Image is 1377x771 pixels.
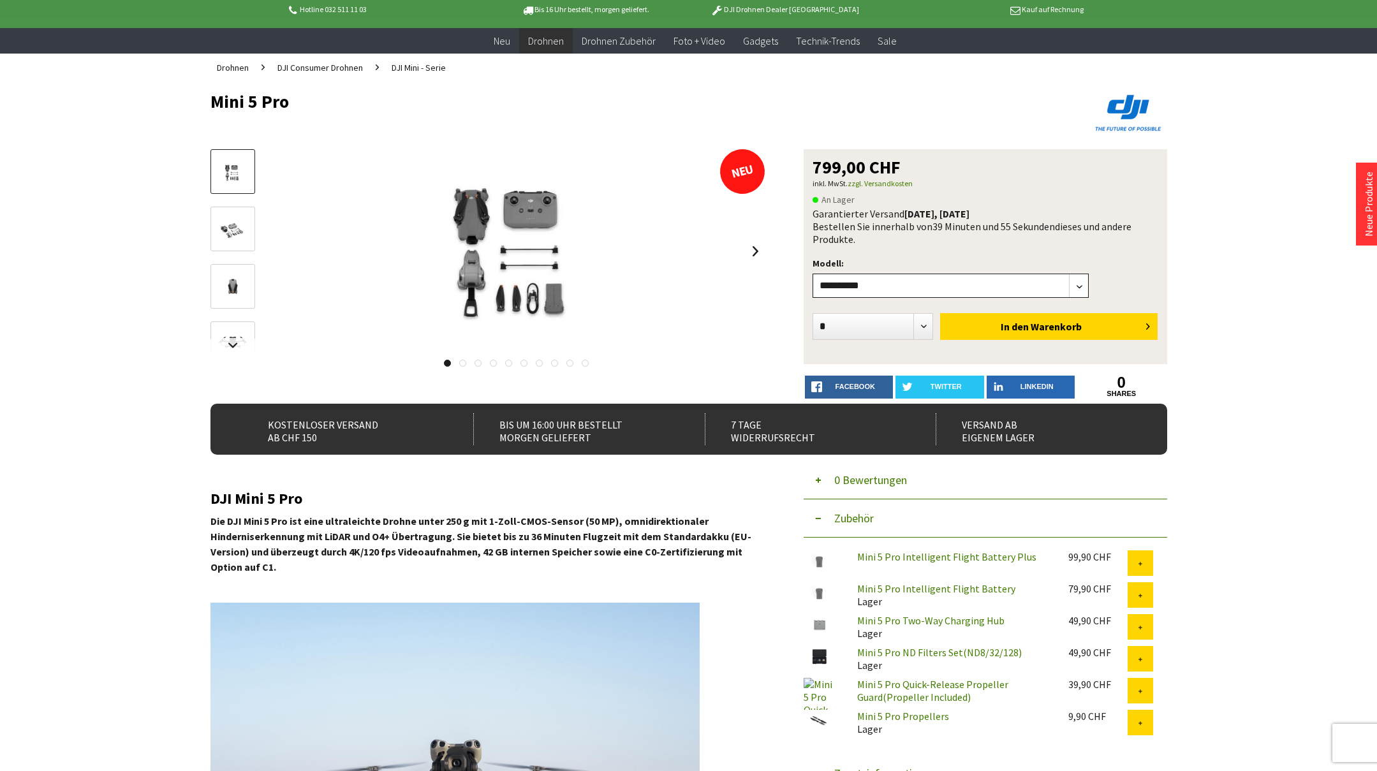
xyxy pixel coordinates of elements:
[210,490,765,507] h2: DJI Mini 5 Pro
[787,28,869,54] a: Technik-Trends
[936,413,1139,445] div: Versand ab eigenem Lager
[674,34,725,47] span: Foto + Video
[217,62,249,73] span: Drohnen
[665,28,734,54] a: Foto + Video
[1031,320,1082,333] span: Warenkorb
[485,28,519,54] a: Neu
[1068,582,1128,595] div: 79,90 CHF
[519,28,573,54] a: Drohnen
[857,614,1005,627] a: Mini 5 Pro Two-Way Charging Hub
[813,176,1158,191] p: inkl. MwSt.
[940,313,1158,340] button: In den Warenkorb
[804,499,1167,538] button: Zubehör
[1068,614,1128,627] div: 49,90 CHF
[836,383,875,390] span: facebook
[987,376,1075,399] a: LinkedIn
[392,62,446,73] span: DJI Mini - Serie
[813,207,1158,246] div: Garantierter Versand Bestellen Sie innerhalb von dieses und andere Produkte.
[1068,710,1128,723] div: 9,90 CHF
[848,179,913,188] a: zzgl. Versandkosten
[804,461,1167,499] button: 0 Bewertungen
[878,34,897,47] span: Sale
[895,376,984,399] a: twitter
[1362,172,1375,237] a: Neue Produkte
[287,2,486,17] p: Hotline 032 511 11 03
[214,160,251,185] img: Vorschau: Mini 5 Pro
[847,710,1058,735] div: Lager
[857,678,1008,703] a: Mini 5 Pro Quick-Release Propeller Guard(Propeller Included)
[705,413,908,445] div: 7 Tage Widerrufsrecht
[857,550,1036,563] a: Mini 5 Pro Intelligent Flight Battery Plus
[805,376,894,399] a: facebook
[804,678,836,710] img: Mini 5 Pro Quick-Release Propeller Guard(Propeller Included)
[734,28,787,54] a: Gadgets
[210,54,255,82] a: Drohnen
[857,582,1015,595] a: Mini 5 Pro Intelligent Flight Battery
[813,158,901,176] span: 799,00 CHF
[582,34,656,47] span: Drohnen Zubehör
[573,28,665,54] a: Drohnen Zubehör
[1077,390,1166,398] a: shares
[869,28,906,54] a: Sale
[1077,376,1166,390] a: 0
[931,383,962,390] span: twitter
[804,550,836,571] img: Mini 5 Pro Intelligent Flight Battery Plus
[847,614,1058,640] div: Lager
[242,413,446,445] div: Kostenloser Versand ab CHF 150
[743,34,778,47] span: Gadgets
[932,220,1055,233] span: 39 Minuten und 55 Sekunden
[847,582,1058,608] div: Lager
[1091,92,1167,134] img: DJI
[528,34,564,47] span: Drohnen
[364,149,670,353] img: Mini 5 Pro
[804,582,836,603] img: Mini 5 Pro Intelligent Flight Battery
[1001,320,1029,333] span: In den
[857,646,1022,659] a: Mini 5 Pro ND Filters Set(ND8/32/128)
[847,646,1058,672] div: Lager
[804,710,836,731] img: Mini 5 Pro Propellers
[1020,383,1054,390] span: LinkedIn
[385,54,452,82] a: DJI Mini - Serie
[494,34,510,47] span: Neu
[813,256,1158,271] p: Modell:
[1068,646,1128,659] div: 49,90 CHF
[1068,550,1128,563] div: 99,90 CHF
[796,34,860,47] span: Technik-Trends
[685,2,884,17] p: DJI Drohnen Dealer [GEOGRAPHIC_DATA]
[486,2,685,17] p: Bis 16 Uhr bestellt, morgen geliefert.
[813,192,855,207] span: An Lager
[277,62,363,73] span: DJI Consumer Drohnen
[804,646,836,667] img: Mini 5 Pro ND Filters Set(ND8/32/128)
[210,92,976,111] h1: Mini 5 Pro
[473,413,677,445] div: Bis um 16:00 Uhr bestellt Morgen geliefert
[210,515,751,573] strong: Die DJI Mini 5 Pro ist eine ultraleichte Drohne unter 250 g mit 1-Zoll-CMOS-Sensor (50 MP), omnid...
[857,710,949,723] a: Mini 5 Pro Propellers
[904,207,969,220] b: [DATE], [DATE]
[271,54,369,82] a: DJI Consumer Drohnen
[1068,678,1128,691] div: 39,90 CHF
[804,614,836,635] img: Mini 5 Pro Two-Way Charging Hub
[885,2,1084,17] p: Kauf auf Rechnung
